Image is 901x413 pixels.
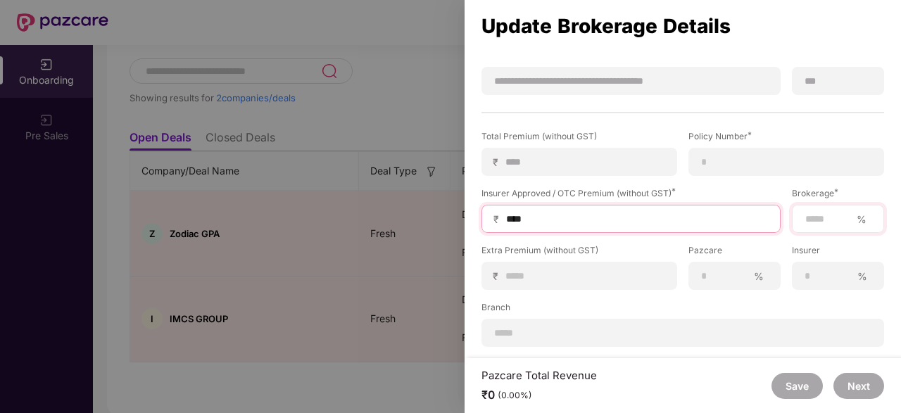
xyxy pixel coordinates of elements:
div: Update Brokerage Details [481,18,884,34]
button: Next [833,373,884,399]
div: ₹0 [481,388,597,402]
span: ₹ [493,269,504,283]
label: Branch [481,301,884,319]
span: % [748,269,769,283]
div: Policy Number [688,130,884,142]
label: Extra Premium (without GST) [481,244,677,262]
div: Brokerage [792,187,884,199]
span: % [852,269,873,283]
span: % [851,212,872,226]
span: ₹ [493,212,505,226]
div: Pazcare Total Revenue [481,369,597,382]
div: Insurer Approved / OTC Premium (without GST) [481,187,781,199]
div: (0.00%) [498,390,532,401]
button: Save [771,373,823,399]
label: Insurer [792,244,884,262]
label: Pazcare [688,244,781,262]
label: Total Premium (without GST) [481,130,677,148]
span: ₹ [493,155,504,169]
